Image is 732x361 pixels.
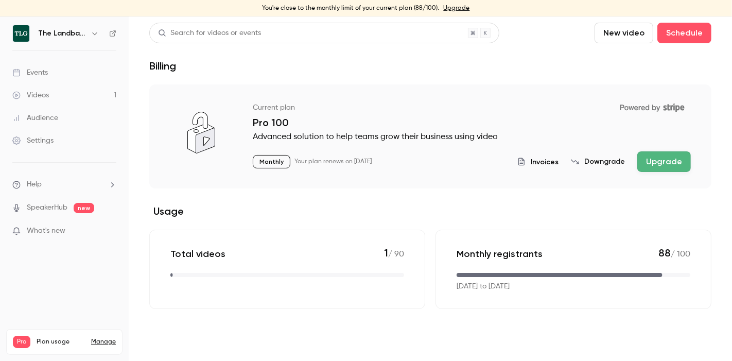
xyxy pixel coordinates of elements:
span: 1 [384,247,388,259]
h6: The Landbanking Group [38,28,86,39]
button: Upgrade [637,151,691,172]
h2: Usage [149,205,711,217]
p: Monthly [253,155,290,168]
p: / 100 [658,247,690,261]
div: Videos [12,90,49,100]
section: billing [149,84,711,309]
h1: Billing [149,60,176,72]
button: Invoices [517,157,559,167]
button: Schedule [657,23,711,43]
li: help-dropdown-opener [12,179,116,190]
span: 88 [658,247,671,259]
a: Manage [91,338,116,346]
p: Total videos [170,248,225,260]
iframe: Noticeable Trigger [104,227,116,236]
a: Upgrade [444,4,470,12]
a: SpeakerHub [27,202,67,213]
p: Current plan [253,102,295,113]
div: Events [12,67,48,78]
p: Advanced solution to help teams grow their business using video [253,131,691,143]
button: Downgrade [571,157,625,167]
span: What's new [27,226,65,236]
button: New video [595,23,653,43]
div: Settings [12,135,54,146]
img: The Landbanking Group [13,25,29,42]
p: Your plan renews on [DATE] [294,158,372,166]
p: / 90 [384,247,404,261]
span: new [74,203,94,213]
span: Pro [13,336,30,348]
p: [DATE] to [DATE] [457,281,510,292]
span: Invoices [531,157,559,167]
div: Audience [12,113,58,123]
p: Pro 100 [253,116,691,129]
p: Monthly registrants [457,248,543,260]
div: Search for videos or events [158,28,261,39]
span: Plan usage [37,338,85,346]
span: Help [27,179,42,190]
